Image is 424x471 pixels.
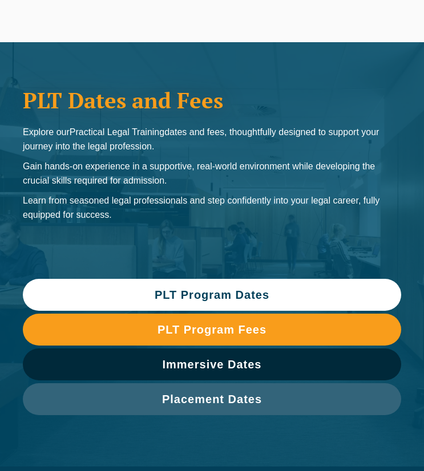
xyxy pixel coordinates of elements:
span: PLT Program Dates [155,289,269,301]
span: Practical Legal Training [70,127,164,137]
a: PLT Program Fees [23,314,401,346]
p: Learn from seasoned legal professionals and step confidently into your legal career, fully equipp... [23,193,401,222]
span: Placement Dates [162,393,262,405]
a: Immersive Dates [23,348,401,380]
span: Immersive Dates [163,359,262,370]
span: PLT Program Fees [158,324,266,335]
a: Placement Dates [23,383,401,415]
a: PLT Program Dates [23,279,401,311]
p: Explore our dates and fees, thoughtfully designed to support your journey into the legal profession. [23,125,401,153]
a: [PERSON_NAME] Centre for Law [10,6,83,36]
h1: PLT Dates and Fees [23,88,401,113]
p: Gain hands-on experience in a supportive, real-world environment while developing the crucial ski... [23,159,401,188]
